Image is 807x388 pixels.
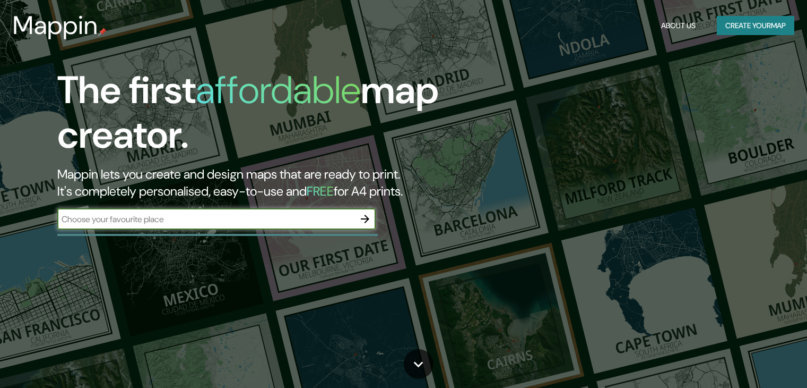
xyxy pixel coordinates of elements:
iframe: Help widget launcher [713,347,795,376]
h2: Mappin lets you create and design maps that are ready to print. It's completely personalised, eas... [57,166,461,200]
h3: Mappin [13,11,98,40]
h5: FREE [307,183,334,199]
h1: affordable [196,65,361,115]
img: mappin-pin [98,28,107,36]
h1: The first map creator. [57,68,461,166]
button: Create yourmap [717,16,794,36]
input: Choose your favourite place [57,213,354,225]
button: About Us [657,16,700,36]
